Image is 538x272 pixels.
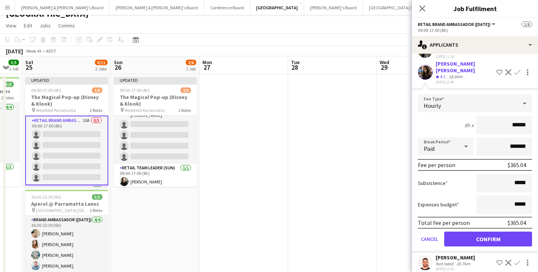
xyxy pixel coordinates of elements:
[24,63,33,72] span: 25
[424,145,435,152] span: Paid
[186,60,196,65] span: 2/6
[25,116,108,185] app-card-role: RETAIL Brand Ambassador ([DATE])10A0/509:00-17:00 (8h)
[114,77,197,187] app-job-card: Updated09:00-17:00 (8h)2/6The Magical Pop-up (Disney & Klook) Westfield Parramatta2 RolesRETAIL B...
[424,102,441,109] span: Hourly
[418,232,441,246] button: Cancel
[114,94,197,107] h3: The Magical Pop-up (Disney & Klook)
[436,261,455,266] div: Not rated
[3,82,14,87] span: 5/5
[436,54,475,59] div: [DATE] 11:10
[92,194,102,200] span: 5/5
[6,22,16,29] span: View
[418,21,491,27] span: RETAIL Brand Ambassador (Saturday)
[412,4,538,13] h3: Job Fulfilment
[37,21,54,30] a: Jobs
[304,0,363,15] button: [PERSON_NAME]'s Board
[379,63,389,72] span: 29
[178,107,191,113] span: 2 Roles
[113,63,123,72] span: 26
[25,94,108,107] h3: The Magical Pop-up (Disney & Klook)
[508,219,526,226] div: $365.04
[455,261,472,266] div: 20.7km
[181,87,191,93] span: 2/6
[110,0,204,15] button: [PERSON_NAME] & [PERSON_NAME]'s Board
[95,60,108,65] span: 6/11
[9,66,19,72] div: 1 Job
[202,59,212,66] span: Mon
[40,22,51,29] span: Jobs
[25,77,108,187] app-job-card: Updated09:00-17:00 (8h)1/6The Magical Pop-up (Disney & Klook) Westfield Parramatta2 RolesRETAIL B...
[114,93,197,164] app-card-role: RETAIL Brand Ambassador ([DATE])14A1/509:00-17:00 (8h)[PERSON_NAME] [PERSON_NAME]
[522,21,532,27] span: 1/6
[25,185,108,210] app-card-role: RETAIL Team Leader (Sat)1/1
[436,60,494,74] div: [PERSON_NAME] [PERSON_NAME]
[90,208,102,213] span: 2 Roles
[36,107,76,113] span: Westfield Parramatta
[440,74,446,79] span: 4.1
[3,21,19,30] a: View
[186,66,196,72] div: 1 Job
[25,59,33,66] span: Sat
[418,219,470,226] div: Total fee per person
[46,48,56,54] div: AEDT
[31,194,61,200] span: 16:30-22:30 (6h)
[436,266,475,271] div: [DATE] 13:31
[36,208,90,213] span: [GEOGRAPHIC_DATA] [GEOGRAPHIC_DATA]
[1,95,14,100] span: 2 Roles
[125,107,165,113] span: Westfield Parramatta
[444,232,532,246] button: Confirm
[25,77,108,83] div: Updated
[363,0,451,15] button: [GEOGRAPHIC_DATA]/Gold Coast Winter
[436,254,475,261] div: [PERSON_NAME]
[436,80,494,84] div: [DATE] 11:49
[114,59,123,66] span: Sun
[447,74,464,80] div: 18.6km
[380,59,389,66] span: Wed
[55,21,78,30] a: Comms
[92,87,102,93] span: 1/6
[6,47,23,55] div: [DATE]
[418,201,459,208] label: Expenses budget
[90,107,102,113] span: 2 Roles
[418,180,448,186] label: Subsistence
[418,21,496,27] button: RETAIL Brand Ambassador ([DATE])
[250,0,304,15] button: [GEOGRAPHIC_DATA]
[25,200,108,207] h3: Aperol @ Parramatta Lanes
[15,0,110,15] button: [PERSON_NAME] & [PERSON_NAME]'s Board
[465,122,473,129] div: 8h x
[508,161,526,169] div: $365.04
[21,21,35,30] a: Edit
[290,63,300,72] span: 28
[24,22,32,29] span: Edit
[418,27,532,33] div: 09:00-17:00 (8h)
[201,63,212,72] span: 27
[9,60,19,65] span: 5/5
[95,66,107,72] div: 2 Jobs
[204,0,250,15] button: Conference Board
[24,48,43,54] span: Week 43
[120,87,150,93] span: 09:00-17:00 (8h)
[114,164,197,189] app-card-role: RETAIL Team Leader (Sun)1/109:00-17:00 (8h)[PERSON_NAME]
[114,77,197,83] div: Updated
[31,87,61,93] span: 09:00-17:00 (8h)
[418,161,455,169] div: Fee per person
[58,22,75,29] span: Comms
[412,36,538,54] div: Applicants
[291,59,300,66] span: Tue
